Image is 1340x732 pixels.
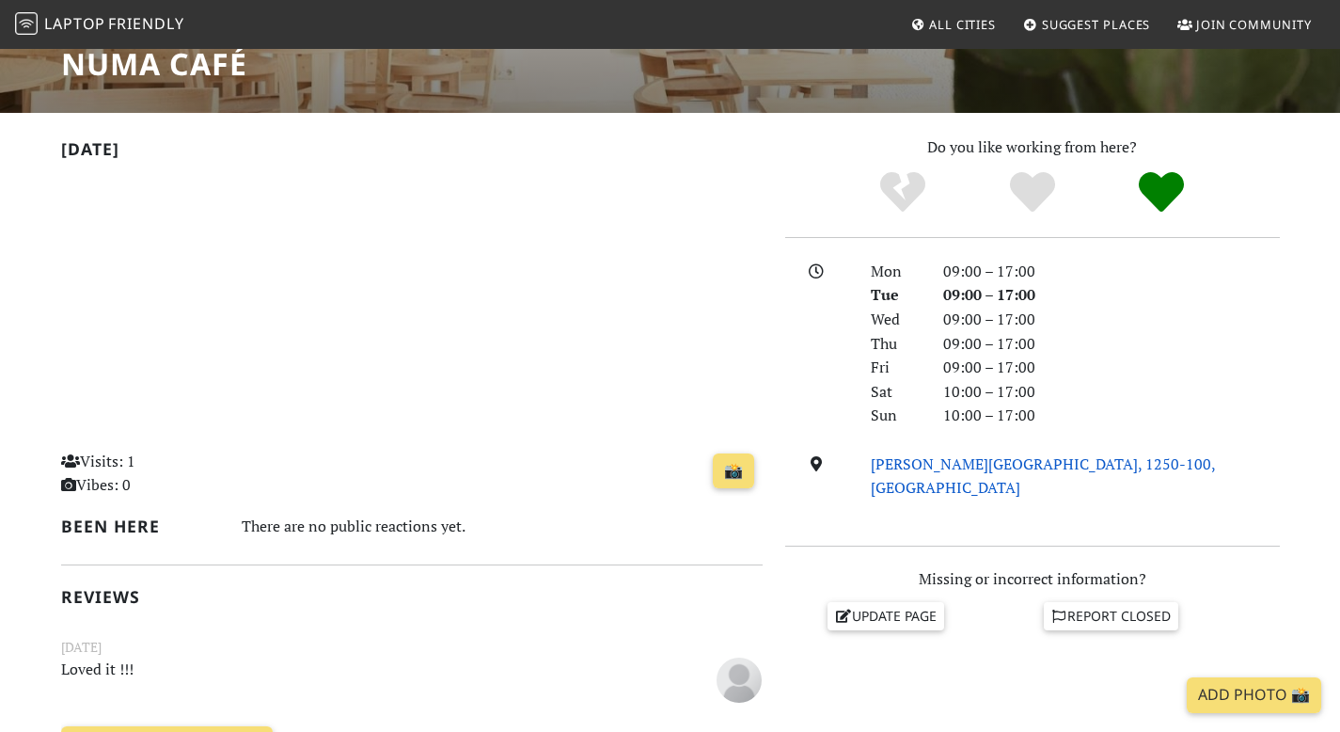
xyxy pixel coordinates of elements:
a: 📸 [713,454,754,489]
div: 09:00 – 17:00 [932,308,1291,332]
img: blank-535327c66bd565773addf3077783bbfce4b00ec00e9fd257753287c682c7fa38.png [717,658,762,703]
span: Jim Hartung [717,668,762,689]
a: All Cities [903,8,1003,41]
a: Join Community [1170,8,1319,41]
div: No [838,169,968,216]
h1: NUMA CAFÉ [61,46,281,82]
small: [DATE] [50,637,774,658]
div: There are no public reactions yet. [242,513,763,540]
a: LaptopFriendly LaptopFriendly [15,8,184,41]
div: 10:00 – 17:00 [932,380,1291,405]
span: Join Community [1196,16,1312,33]
div: Yes [968,169,1097,216]
a: [PERSON_NAME][GEOGRAPHIC_DATA], 1250-100, [GEOGRAPHIC_DATA] [871,454,1216,499]
p: Loved it !!! [50,658,654,700]
div: Mon [859,260,931,284]
div: Tue [859,283,931,308]
span: All Cities [929,16,996,33]
div: 09:00 – 17:00 [932,332,1291,357]
div: 09:00 – 17:00 [932,283,1291,308]
p: Missing or incorrect information? [785,567,1280,592]
div: 10:00 – 17:00 [932,404,1291,428]
h2: [DATE] [61,139,763,167]
a: Update page [828,602,944,630]
div: Sun [859,404,931,428]
a: Suggest Places [1016,8,1159,41]
div: 09:00 – 17:00 [932,260,1291,284]
img: LaptopFriendly [15,12,38,35]
p: Do you like working from here? [785,135,1280,160]
div: Definitely! [1096,169,1226,216]
div: Fri [859,356,931,380]
span: Friendly [108,13,183,34]
p: Visits: 1 Vibes: 0 [61,450,280,498]
div: Sat [859,380,931,405]
div: Wed [859,308,931,332]
h2: Reviews [61,587,763,607]
div: Thu [859,332,931,357]
h2: Been here [61,517,220,536]
div: 09:00 – 17:00 [932,356,1291,380]
span: Laptop [44,13,105,34]
span: Suggest Places [1042,16,1151,33]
